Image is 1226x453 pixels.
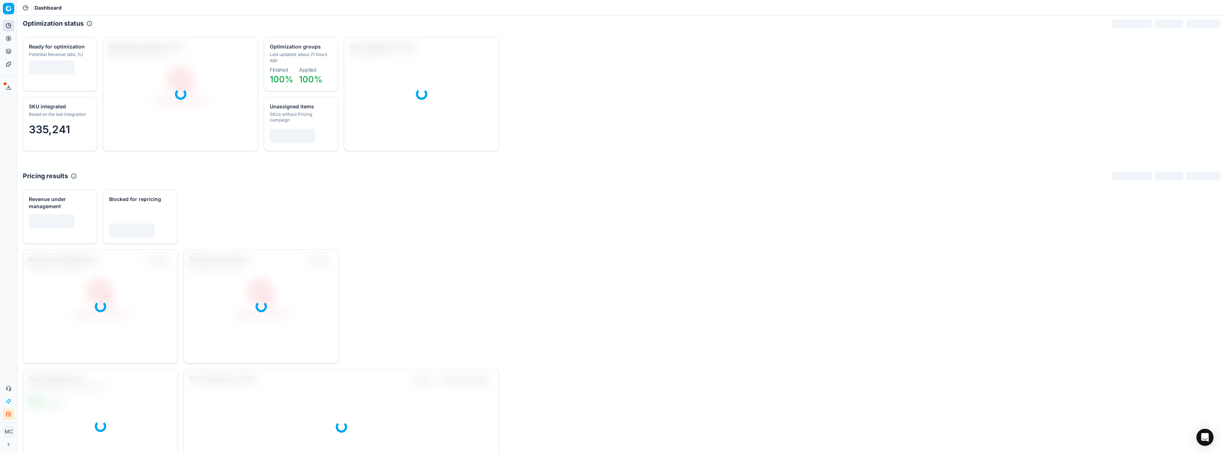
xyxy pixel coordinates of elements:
[23,171,68,181] h2: Pricing results
[29,123,70,136] span: 335,241
[270,103,331,110] div: Unassigned items
[29,103,90,110] div: SKU integrated
[29,196,90,210] div: Revenue under management
[29,43,90,50] div: Ready for optimization
[270,43,331,50] div: Optimization groups
[270,74,293,84] span: 100%
[29,112,90,117] div: Based on the last integration
[35,4,62,11] span: Dashboard
[299,67,323,72] dt: Applied
[23,19,84,29] h2: Optimization status
[270,67,293,72] dt: Finished
[1196,429,1214,446] div: Open Intercom Messenger
[270,52,331,63] div: Last updated: about 21 hours ago
[299,74,323,84] span: 100%
[109,196,170,203] div: Blocked for repricing
[29,52,90,57] div: Potential Revenue (abs.,%)
[35,4,62,11] nav: breadcrumb
[270,112,331,123] div: SKUs without Pricing campaign
[3,426,14,437] button: MC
